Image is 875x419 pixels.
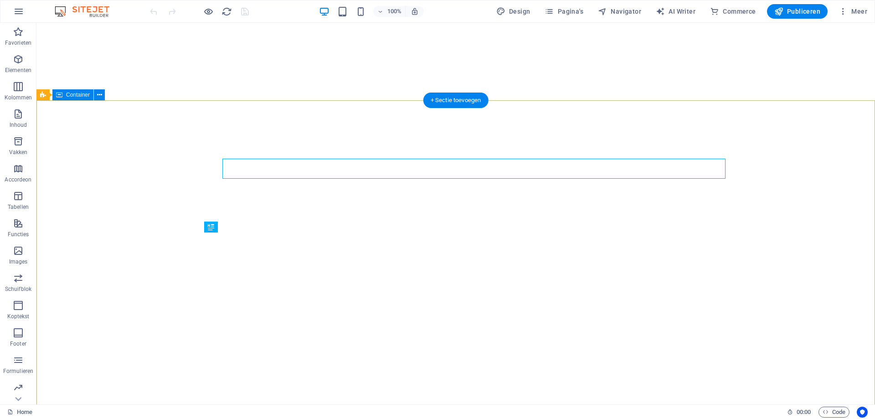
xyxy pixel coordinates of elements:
[706,4,760,19] button: Commerce
[7,313,30,320] p: Koptekst
[818,407,849,418] button: Code
[803,409,804,415] span: :
[797,407,811,418] span: 00 00
[52,6,121,17] img: Editor Logo
[5,94,32,101] p: Kolommen
[710,7,756,16] span: Commerce
[8,203,29,211] p: Tabellen
[7,407,32,418] a: Klik om selectie op te heffen, dubbelklik om Pagina's te open
[835,4,871,19] button: Meer
[857,407,868,418] button: Usercentrics
[373,6,406,17] button: 100%
[767,4,828,19] button: Publiceren
[66,92,90,98] span: Container
[387,6,401,17] h6: 100%
[203,6,214,17] button: Klik hier om de voorbeeldmodus te verlaten en verder te gaan met bewerken
[545,7,583,16] span: Pagina's
[839,7,867,16] span: Meer
[9,149,28,156] p: Vakken
[10,121,27,129] p: Inhoud
[5,176,31,183] p: Accordeon
[3,367,33,375] p: Formulieren
[787,407,811,418] h6: Sessietijd
[823,407,845,418] span: Code
[221,6,232,17] i: Pagina opnieuw laden
[493,4,534,19] div: Design (Ctrl+Alt+Y)
[411,7,419,16] i: Stel bij het wijzigen van de grootte van de weergegeven website automatisch het juist zoomniveau ...
[594,4,645,19] button: Navigator
[493,4,534,19] button: Design
[10,340,26,347] p: Footer
[5,285,31,293] p: Schuifblok
[5,39,31,47] p: Favorieten
[8,231,29,238] p: Functies
[9,258,28,265] p: Images
[652,4,699,19] button: AI Writer
[774,7,820,16] span: Publiceren
[656,7,695,16] span: AI Writer
[541,4,587,19] button: Pagina's
[496,7,530,16] span: Design
[5,67,31,74] p: Elementen
[221,6,232,17] button: reload
[598,7,641,16] span: Navigator
[423,93,489,108] div: + Sectie toevoegen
